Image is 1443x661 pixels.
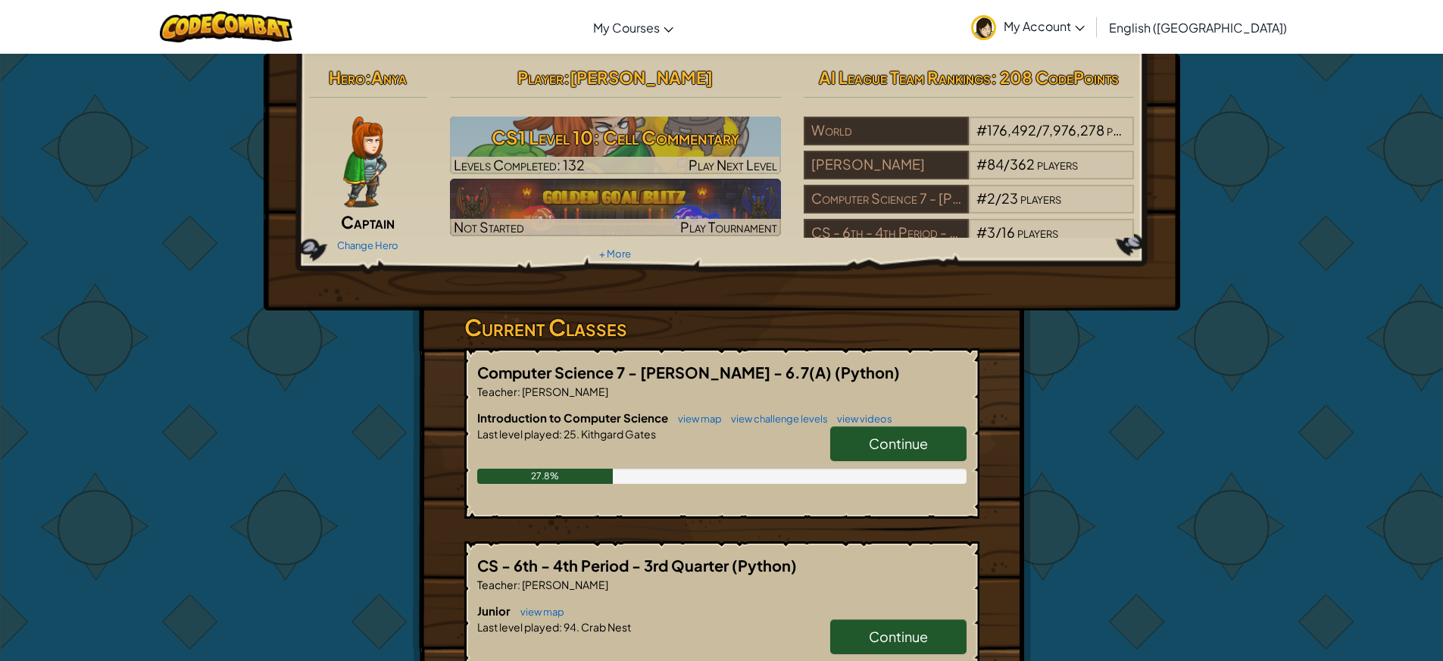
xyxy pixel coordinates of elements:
span: Hero [329,67,365,88]
span: Introduction to Computer Science [477,410,670,425]
a: World#176,492/7,976,278players [804,131,1135,148]
span: CS - 6th - 4th Period - 3rd Quarter [477,556,732,575]
span: : 208 CodePoints [991,67,1119,88]
span: # [976,121,987,139]
span: [PERSON_NAME] [520,578,608,591]
span: : [559,427,562,441]
a: [PERSON_NAME]#84/362players [804,165,1135,182]
a: view videos [829,413,892,425]
span: Computer Science 7 - [PERSON_NAME] - 6.7(A) [477,363,835,382]
div: World [804,117,969,145]
h3: CS1 Level 10: Cell Commentary [450,120,781,154]
span: Kithgard Gates [579,427,656,441]
span: Play Tournament [680,218,777,235]
span: Teacher [477,385,517,398]
img: captain-pose.png [343,117,386,207]
span: : [517,578,520,591]
h3: Current Classes [464,310,979,345]
span: Play Next Level [689,156,777,173]
span: Not Started [454,218,524,235]
span: Continue [869,628,928,645]
span: # [976,189,987,207]
span: Player [517,67,564,88]
span: 7,976,278 [1042,121,1104,139]
span: : [559,620,562,634]
span: Teacher [477,578,517,591]
span: Crab Nest [579,620,631,634]
span: 84 [987,155,1004,173]
span: [PERSON_NAME] [520,385,608,398]
span: English ([GEOGRAPHIC_DATA]) [1109,20,1287,36]
span: players [1107,121,1148,139]
span: / [995,189,1001,207]
a: + More [599,248,631,260]
a: Change Hero [337,239,398,251]
span: Junior [477,603,513,618]
div: CS - 6th - 4th Period - 3rd Quarter [804,219,969,248]
span: players [1017,223,1058,241]
a: English ([GEOGRAPHIC_DATA]) [1101,7,1295,48]
span: # [976,223,987,241]
img: Golden Goal [450,179,781,236]
span: : [517,385,520,398]
span: Continue [869,435,928,452]
span: 2 [987,189,995,207]
span: AI League Team Rankings [819,67,991,88]
span: 23 [1001,189,1018,207]
span: 16 [1001,223,1015,241]
a: My Courses [586,7,681,48]
a: CS - 6th - 4th Period - 3rd Quarter#3/16players [804,233,1135,251]
span: My Courses [593,20,660,36]
span: / [995,223,1001,241]
span: players [1020,189,1061,207]
span: 94. [562,620,579,634]
span: Last level played [477,620,559,634]
img: CodeCombat logo [160,11,292,42]
span: 3 [987,223,995,241]
div: [PERSON_NAME] [804,151,969,179]
a: Computer Science 7 - [PERSON_NAME] - 6.7(A)#2/23players [804,199,1135,217]
a: view map [670,413,722,425]
span: : [564,67,570,88]
span: 25. [562,427,579,441]
span: Anya [371,67,407,88]
span: # [976,155,987,173]
span: / [1036,121,1042,139]
div: Computer Science 7 - [PERSON_NAME] - 6.7(A) [804,185,969,214]
a: My Account [964,3,1092,51]
span: (Python) [835,363,900,382]
span: 362 [1010,155,1035,173]
img: CS1 Level 10: Cell Commentary [450,117,781,174]
span: Captain [341,211,395,232]
span: players [1037,155,1078,173]
span: (Python) [732,556,797,575]
a: view challenge levels [723,413,828,425]
span: [PERSON_NAME] [570,67,713,88]
a: view map [513,606,564,618]
span: My Account [1004,18,1085,34]
span: 176,492 [987,121,1036,139]
span: / [1004,155,1010,173]
span: Levels Completed: 132 [454,156,585,173]
a: Not StartedPlay Tournament [450,179,781,236]
div: 27.8% [477,469,614,484]
img: avatar [971,15,996,40]
span: : [365,67,371,88]
span: Last level played [477,427,559,441]
a: Play Next Level [450,117,781,174]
